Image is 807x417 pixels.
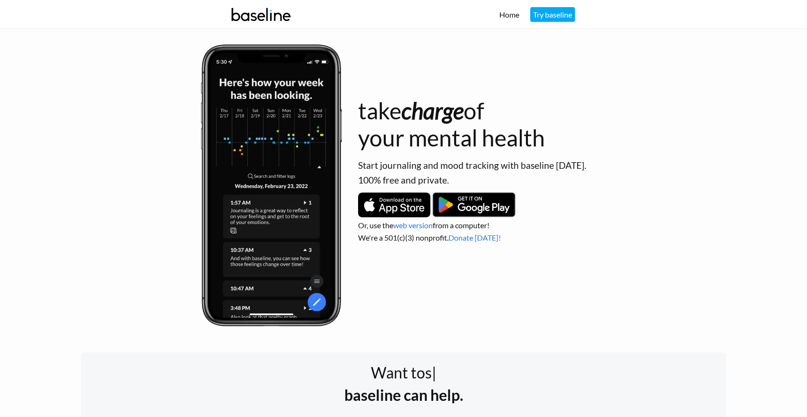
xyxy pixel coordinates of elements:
p: 100% free and private. [358,174,726,187]
a: Donate [DATE]! [448,233,501,242]
p: We're a 501(c)(3) nonprofit. [358,232,726,243]
h1: Want to [81,364,727,382]
a: web version [393,221,433,230]
p: Or, use the from a computer! [358,220,726,231]
a: Try baseline [530,7,575,22]
img: Download on the App Store [358,193,431,217]
p: Start journaling and mood tracking with baseline [DATE]. [358,159,726,173]
i: charge [401,97,464,124]
span: s [425,363,432,382]
b: baseline can help. [344,386,463,404]
img: baseline summary screen [199,43,344,329]
h1: take of your mental health [358,97,726,152]
a: Home [499,10,519,19]
span: | [432,363,437,382]
img: Get it on Google Play [432,192,516,218]
img: baseline [228,1,295,28]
